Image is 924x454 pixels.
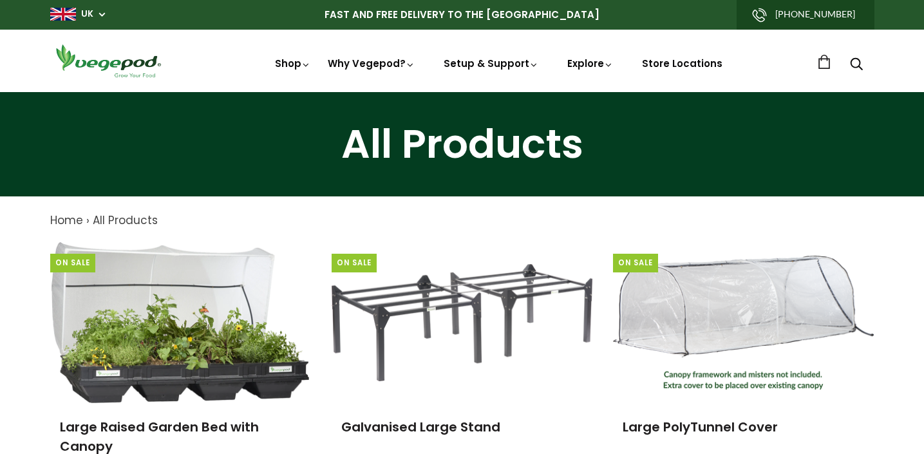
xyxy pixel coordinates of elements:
a: Shop [275,57,311,70]
a: UK [81,8,93,21]
img: Vegepod [50,43,166,79]
a: Store Locations [642,57,722,70]
h1: All Products [16,124,908,164]
img: Large Raised Garden Bed with Canopy [52,242,309,403]
img: Galvanised Large Stand [332,264,592,381]
a: Search [850,59,863,72]
nav: breadcrumbs [50,213,874,229]
span: › [86,213,90,228]
a: Home [50,213,83,228]
a: Why Vegepod? [328,57,415,70]
a: Setup & Support [444,57,539,70]
a: Galvanised Large Stand [341,418,500,436]
a: Large PolyTunnel Cover [623,418,778,436]
img: Large PolyTunnel Cover [613,256,874,390]
img: gb_large.png [50,8,76,21]
a: Explore [567,57,614,70]
a: All Products [93,213,158,228]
